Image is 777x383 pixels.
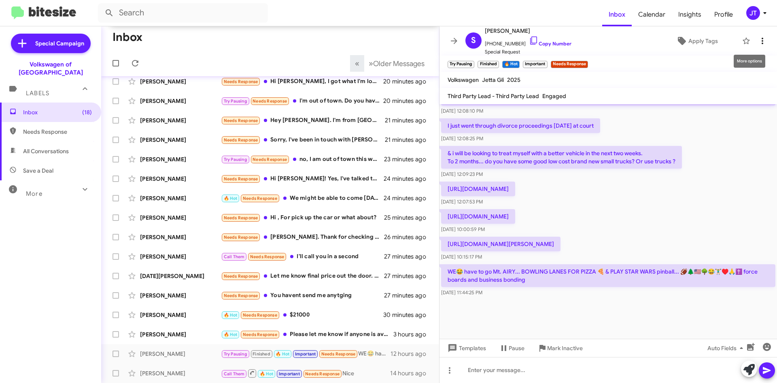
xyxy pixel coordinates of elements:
[82,108,92,116] span: (18)
[140,330,221,338] div: [PERSON_NAME]
[701,341,753,355] button: Auto Fields
[224,196,238,201] span: 🔥 Hot
[509,341,524,355] span: Pause
[221,77,384,86] div: Hi [PERSON_NAME], I got what I'm looking for from another dealership. Thanks for offering help
[140,136,221,144] div: [PERSON_NAME]
[140,214,221,222] div: [PERSON_NAME]
[439,341,493,355] button: Templates
[23,167,53,175] span: Save a Deal
[672,3,708,26] a: Insights
[243,312,277,318] span: Needs Response
[23,128,92,136] span: Needs Response
[746,6,760,20] div: JT
[655,34,738,48] button: Apply Tags
[393,330,433,338] div: 3 hours ago
[224,312,238,318] span: 🔥 Hot
[485,48,571,56] span: Special Request
[221,349,391,359] div: WE😂 have to go Mt. AIRY... BOWLING LANES FOR PIZZA 🍕 & PLAY STAR WARS pinball... 🏈🌲🇺🇸🌳😂🏋️‍♂️♥️🙏✝️...
[384,252,433,261] div: 27 minutes ago
[224,371,245,377] span: Call Them
[441,226,485,232] span: [DATE] 10:00:59 PM
[26,90,49,97] span: Labels
[441,171,483,177] span: [DATE] 12:09:23 PM
[384,155,433,163] div: 23 minutes ago
[224,118,258,123] span: Needs Response
[507,76,520,83] span: 2025
[35,39,84,47] span: Special Campaign
[224,215,258,220] span: Needs Response
[253,98,287,104] span: Needs Response
[441,118,600,133] p: I just went through divorce proceedings [DATE] at court
[295,351,316,357] span: Important
[221,330,393,339] div: Please let me know if anyone is available to assist with a test drive [DATE] morning. Many thanks.
[11,34,91,53] a: Special Campaign
[221,272,384,281] div: Let me know final price out the door. Including all. If i put 15000 down payment No any additiona...
[448,61,474,68] small: Try Pausing
[276,351,289,357] span: 🔥 Hot
[140,233,221,241] div: [PERSON_NAME]
[441,237,560,251] p: [URL][DOMAIN_NAME][PERSON_NAME]
[224,79,258,84] span: Needs Response
[140,369,221,377] div: [PERSON_NAME]
[384,233,433,241] div: 26 minutes ago
[502,61,520,68] small: 🔥 Hot
[441,209,515,224] p: [URL][DOMAIN_NAME]
[224,351,247,357] span: Try Pausing
[707,341,746,355] span: Auto Fields
[253,157,287,162] span: Needs Response
[221,368,390,379] div: Nice
[140,272,221,280] div: [DATE][PERSON_NAME]
[602,3,632,26] a: Inbox
[221,174,384,184] div: Hi [PERSON_NAME]! Yes, I've talked to one of your sales associates. I'm only coming in if we agre...
[441,289,482,295] span: [DATE] 11:44:25 PM
[140,97,221,105] div: [PERSON_NAME]
[224,137,258,143] span: Needs Response
[632,3,672,26] span: Calendar
[221,96,384,106] div: I'm out of town. Do you have any Mazda 90
[446,341,486,355] span: Templates
[224,176,258,182] span: Needs Response
[384,194,433,202] div: 24 minutes ago
[493,341,531,355] button: Pause
[708,3,739,26] a: Profile
[529,41,571,47] a: Copy Number
[250,254,284,259] span: Needs Response
[350,55,364,72] button: Previous
[384,311,433,319] div: 30 minutes ago
[224,157,247,162] span: Try Pausing
[321,351,356,357] span: Needs Response
[221,233,384,242] div: [PERSON_NAME]. Thank for checking in. But we decided to go with another brand.
[224,332,238,337] span: 🔥 Hot
[531,341,589,355] button: Mark Inactive
[547,341,583,355] span: Mark Inactive
[364,55,429,72] button: Next
[140,194,221,202] div: [PERSON_NAME]
[221,116,385,125] div: Hey [PERSON_NAME]. I'm from [GEOGRAPHIC_DATA], so I was discussing the vehicle remotely. I have i...
[384,214,433,222] div: 25 minutes ago
[224,274,258,279] span: Needs Response
[305,371,340,377] span: Needs Response
[26,190,42,197] span: More
[221,310,384,320] div: $21000
[23,108,92,116] span: Inbox
[384,291,433,300] div: 27 minutes ago
[224,254,245,259] span: Call Them
[221,135,385,145] div: Sorry, I've been in touch with [PERSON_NAME]. Not currently in the market for a new vehicle. I wi...
[441,108,483,114] span: [DATE] 12:08:10 PM
[23,147,69,155] span: All Conversations
[140,77,221,86] div: [PERSON_NAME]
[260,371,274,377] span: 🔥 Hot
[739,6,768,20] button: JT
[224,235,258,240] span: Needs Response
[140,311,221,319] div: [PERSON_NAME]
[441,135,483,141] span: [DATE] 12:08:25 PM
[441,182,515,196] p: [URL][DOMAIN_NAME]
[385,116,433,124] div: 21 minutes ago
[221,155,384,164] div: no, I am out of town this weekend
[448,92,539,100] span: Third Party Lead - Third Party Lead
[523,61,547,68] small: Important
[140,155,221,163] div: [PERSON_NAME]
